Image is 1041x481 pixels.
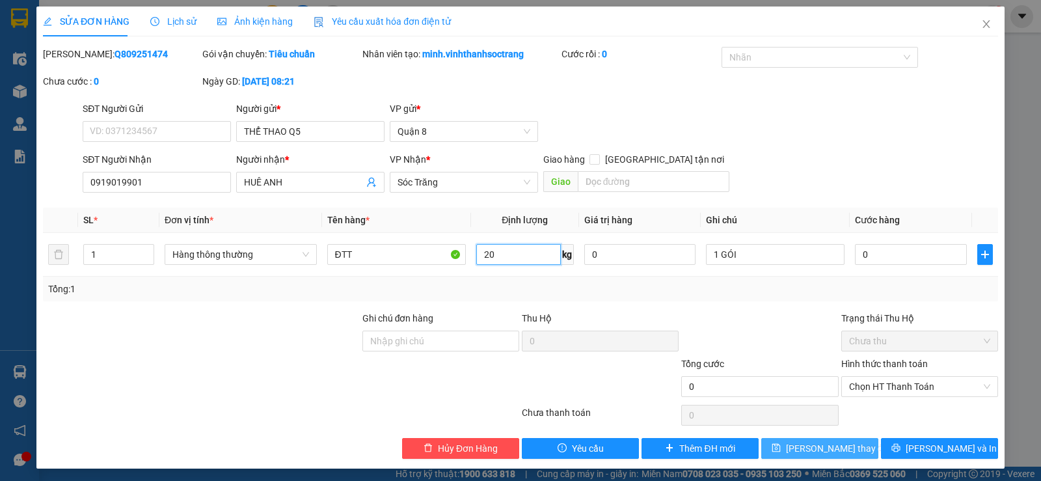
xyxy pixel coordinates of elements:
span: SỬA ĐƠN HÀNG [43,16,129,27]
button: plusThêm ĐH mới [642,438,759,459]
span: close [981,19,992,29]
input: Ghi chú đơn hàng [362,331,519,351]
label: Ghi chú đơn hàng [362,313,434,323]
span: Tên hàng [327,215,370,225]
span: [GEOGRAPHIC_DATA] tận nơi [600,152,729,167]
div: Nhân viên tạo: [362,47,560,61]
img: logo.jpg [7,7,52,52]
span: picture [217,17,226,26]
span: Quận 8 [398,122,530,141]
span: Giá trị hàng [584,215,632,225]
input: Dọc đường [578,171,730,192]
span: clock-circle [150,17,159,26]
span: Chưa thu [849,331,990,351]
li: VP Quận 8 [7,70,90,85]
b: 0 [602,49,607,59]
div: Ngày GD: [202,74,359,89]
span: delete [424,443,433,454]
button: save[PERSON_NAME] thay đổi [761,438,878,459]
button: printer[PERSON_NAME] và In [881,438,998,459]
span: Giao [543,171,578,192]
b: Q809251474 [115,49,168,59]
span: Tổng cước [681,359,724,369]
span: Cước hàng [855,215,900,225]
img: icon [314,17,324,27]
button: deleteHủy Đơn Hàng [402,438,519,459]
span: exclamation-circle [558,443,567,454]
span: Chọn HT Thanh Toán [849,377,990,396]
span: Hàng thông thường [172,245,309,264]
div: Chưa thanh toán [520,405,680,428]
b: [DATE] 08:21 [242,76,295,87]
span: Định lượng [502,215,548,225]
div: Người gửi [236,102,385,116]
button: delete [48,244,69,265]
span: environment [7,87,16,96]
span: Yêu cầu [572,441,604,456]
div: Gói vận chuyển: [202,47,359,61]
span: environment [90,87,99,96]
button: Close [968,7,1005,43]
button: exclamation-circleYêu cầu [522,438,639,459]
div: [PERSON_NAME]: [43,47,200,61]
b: 0 [94,76,99,87]
span: save [772,443,781,454]
span: [PERSON_NAME] và In [906,441,997,456]
span: plus [978,249,992,260]
th: Ghi chú [701,208,850,233]
div: Tổng: 1 [48,282,403,296]
div: SĐT Người Nhận [83,152,231,167]
button: plus [977,244,993,265]
div: SĐT Người Gửi [83,102,231,116]
span: [PERSON_NAME] thay đổi [786,441,890,456]
span: Yêu cầu xuất hóa đơn điện tử [314,16,451,27]
span: edit [43,17,52,26]
div: Cước rồi : [561,47,718,61]
span: user-add [366,177,377,187]
span: Sóc Trăng [398,172,530,192]
span: Hủy Đơn Hàng [438,441,498,456]
span: Lịch sử [150,16,196,27]
span: kg [561,244,574,265]
input: VD: Bàn, Ghế [327,244,466,265]
span: Giao hàng [543,154,585,165]
div: Trạng thái Thu Hộ [841,311,998,325]
span: Thu Hộ [522,313,552,323]
b: Tiêu chuẩn [269,49,315,59]
label: Hình thức thanh toán [841,359,928,369]
div: Người nhận [236,152,385,167]
span: Thêm ĐH mới [679,441,735,456]
span: VP Nhận [390,154,426,165]
b: minh.vinhthanhsoctrang [422,49,524,59]
span: Ảnh kiện hàng [217,16,293,27]
input: Ghi Chú [706,244,845,265]
li: VP Sóc Trăng [90,70,173,85]
div: Chưa cước : [43,74,200,89]
span: Đơn vị tính [165,215,213,225]
span: plus [665,443,674,454]
span: SL [83,215,94,225]
span: printer [891,443,900,454]
li: Vĩnh Thành (Sóc Trăng) [7,7,189,55]
div: VP gửi [390,102,538,116]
